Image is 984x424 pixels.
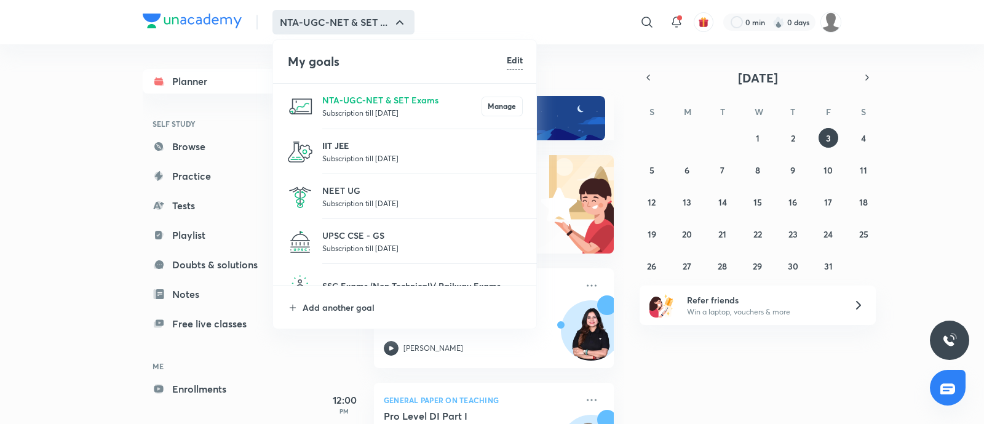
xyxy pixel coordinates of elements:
p: UPSC CSE - GS [322,229,523,242]
p: SSC Exams (Non Technical)/ Railway Exams [322,279,523,292]
img: SSC Exams (Non Technical)/ Railway Exams [288,274,312,298]
h4: My goals [288,52,507,71]
img: UPSC CSE - GS [288,230,312,254]
button: Manage [482,97,523,116]
p: IIT JEE [322,139,523,152]
img: NEET UG [288,185,312,209]
img: NTA-UGC-NET & SET Exams [288,94,312,119]
p: Subscription till [DATE] [322,197,523,209]
p: Subscription till [DATE] [322,152,523,164]
h6: Edit [507,54,523,66]
img: IIT JEE [288,140,312,164]
p: NEET UG [322,184,523,197]
p: Subscription till [DATE] [322,106,482,119]
p: NTA-UGC-NET & SET Exams [322,94,482,106]
p: Subscription till [DATE] [322,242,523,254]
p: Add another goal [303,301,523,314]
